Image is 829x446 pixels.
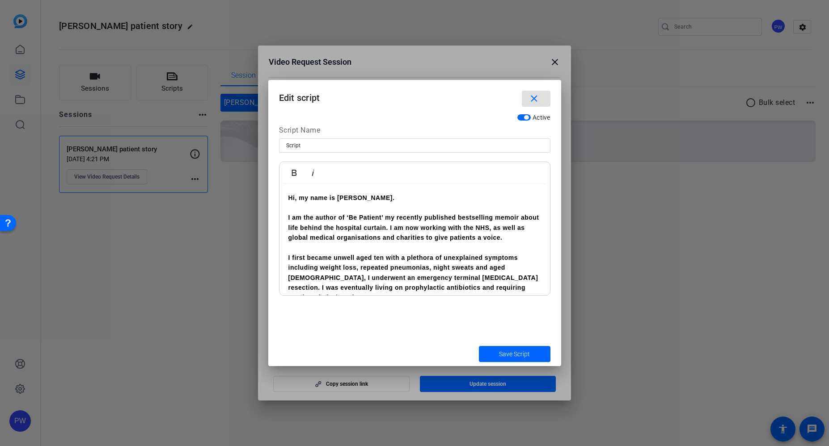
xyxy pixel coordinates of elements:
[286,164,303,182] button: Bold (Ctrl+B)
[479,346,550,362] button: Save Script
[288,214,539,241] strong: I am the author of ‘Be Patient’ my recently published bestselling memoir about life behind the ho...
[279,125,550,138] div: Script Name
[533,114,550,121] span: Active
[305,164,321,182] button: Italic (Ctrl+I)
[499,350,530,359] span: Save Script
[268,80,561,109] h1: Edit script
[288,254,538,301] strong: I first became unwell aged ten with a plethora of unexplained symptoms including weight loss, rep...
[529,93,540,104] mat-icon: close
[286,140,543,151] input: Enter Script Name
[288,194,395,201] strong: Hi, my name is [PERSON_NAME].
